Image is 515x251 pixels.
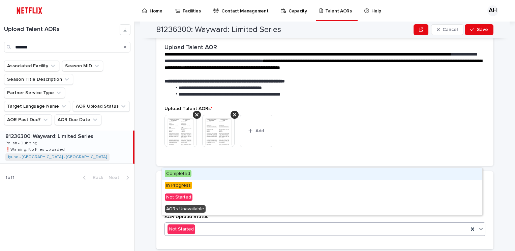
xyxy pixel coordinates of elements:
[165,170,191,177] span: Completed
[240,115,272,147] button: Add
[4,114,52,125] button: AOR Past Due?
[431,24,463,35] button: Cancel
[255,129,264,133] span: Add
[4,87,65,98] button: Partner Service Type
[73,101,130,112] button: AOR Upload Status
[78,175,106,181] button: Back
[164,106,212,111] span: Upload Talent AORs
[8,155,107,159] a: Iyuno - [GEOGRAPHIC_DATA] - [GEOGRAPHIC_DATA]
[4,26,120,33] h1: Upload Talent AORs
[168,224,195,234] div: Not Started
[4,101,70,112] button: Target Language Name
[164,44,217,51] h2: Upload Talent AOR
[4,74,73,85] button: Season Title Description
[465,24,493,35] button: Save
[109,175,123,180] span: Next
[4,42,130,52] input: Search
[13,4,46,17] img: ifQbXi3ZQGMSEF7WDB7W
[5,132,95,140] p: 81236300: Wayward: Limited Series
[89,175,103,180] span: Back
[106,175,134,181] button: Next
[165,182,192,189] span: In Progress
[62,61,103,71] button: Season MID
[5,140,39,146] p: Polish - Dubbing
[487,5,498,16] div: AH
[164,214,210,219] span: AOR Upload Status
[162,168,482,180] div: Completed
[5,146,66,152] p: ❗️Warning: No Files Uploaded
[4,61,59,71] button: Associated Facility
[162,192,482,204] div: Not Started
[162,204,482,215] div: AORs Unavailable
[55,114,101,125] button: AOR Due Date
[162,180,482,192] div: In Progress
[165,205,206,213] span: AORs Unavailable
[443,27,458,32] span: Cancel
[165,193,192,201] span: Not Started
[477,27,488,32] span: Save
[156,25,281,35] h2: 81236300: Wayward: Limited Series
